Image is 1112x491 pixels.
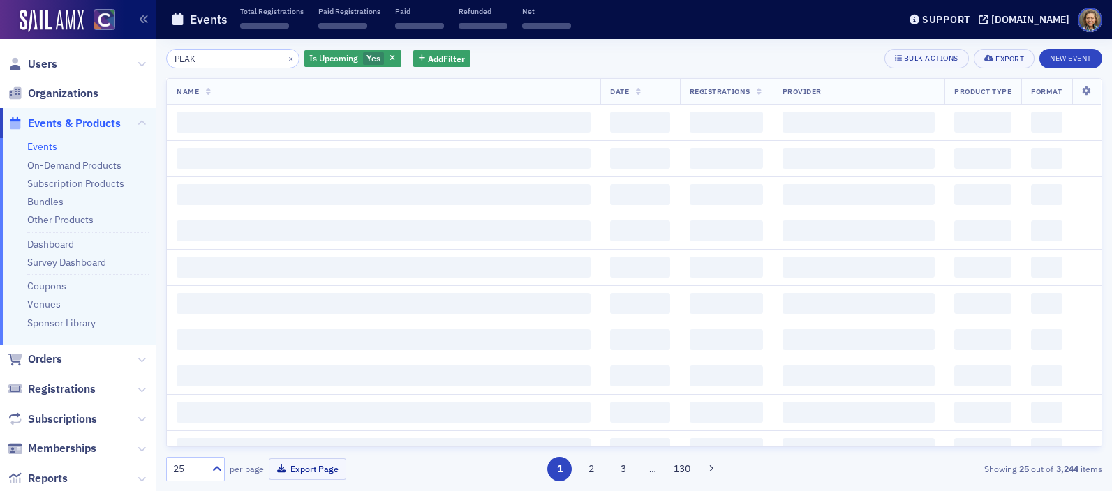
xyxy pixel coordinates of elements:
p: Paid Registrations [318,6,380,16]
span: ‌ [954,438,1011,459]
span: Events & Products [28,116,121,131]
span: ‌ [1031,402,1062,423]
a: Users [8,56,57,72]
a: Registrations [8,382,96,397]
span: Memberships [28,441,96,456]
span: ‌ [459,23,507,29]
span: ‌ [610,220,670,241]
span: ‌ [1031,148,1062,169]
span: ‌ [610,257,670,278]
span: ‌ [690,184,763,205]
span: ‌ [690,112,763,133]
a: View Homepage [84,9,115,33]
p: Total Registrations [240,6,304,16]
button: [DOMAIN_NAME] [979,15,1074,24]
span: ‌ [610,148,670,169]
span: ‌ [177,329,591,350]
span: ‌ [240,23,289,29]
span: ‌ [610,438,670,459]
span: ‌ [690,402,763,423]
a: Events & Products [8,116,121,131]
span: ‌ [954,257,1011,278]
a: Dashboard [27,238,74,250]
a: Survey Dashboard [27,256,106,269]
span: ‌ [177,438,591,459]
span: ‌ [783,365,935,386]
a: Venues [27,298,61,310]
input: Search… [166,49,299,68]
span: ‌ [954,329,1011,350]
span: ‌ [177,293,591,314]
a: SailAMX [20,10,84,32]
span: ‌ [177,257,591,278]
span: ‌ [954,148,1011,169]
span: ‌ [783,293,935,314]
span: Date [610,86,629,96]
button: New Event [1039,49,1102,68]
span: Profile [1078,8,1102,32]
span: ‌ [610,293,670,314]
span: ‌ [610,365,670,386]
button: × [285,52,297,64]
span: Is Upcoming [309,52,358,63]
span: ‌ [177,148,591,169]
span: Reports [28,471,68,486]
span: ‌ [954,184,1011,205]
a: New Event [1039,51,1102,63]
a: Subscriptions [8,411,97,427]
button: 2 [579,457,604,481]
span: ‌ [610,329,670,350]
a: Coupons [27,280,66,292]
span: ‌ [690,329,763,350]
span: ‌ [1031,365,1062,386]
span: ‌ [954,112,1011,133]
span: ‌ [177,184,591,205]
span: ‌ [177,112,591,133]
h1: Events [190,11,228,28]
span: Orders [28,352,62,367]
span: Registrations [28,382,96,397]
p: Refunded [459,6,507,16]
div: Showing out of items [800,462,1102,475]
div: Export [995,55,1024,63]
a: Other Products [27,213,94,226]
p: Paid [395,6,444,16]
span: ‌ [610,112,670,133]
span: ‌ [522,23,571,29]
p: Net [522,6,571,16]
a: Bundles [27,195,64,208]
span: ‌ [690,293,763,314]
img: SailAMX [94,9,115,31]
span: ‌ [783,402,935,423]
span: … [643,462,662,475]
span: ‌ [177,220,591,241]
span: ‌ [690,365,763,386]
a: Orders [8,352,62,367]
span: ‌ [783,329,935,350]
a: Events [27,140,57,153]
span: ‌ [318,23,367,29]
span: ‌ [783,184,935,205]
span: Name [177,86,199,96]
span: Provider [783,86,822,96]
span: ‌ [1031,257,1062,278]
span: ‌ [783,220,935,241]
div: Support [922,13,970,26]
a: On-Demand Products [27,159,121,172]
div: 25 [173,462,204,476]
span: Organizations [28,86,98,101]
span: ‌ [954,220,1011,241]
a: Organizations [8,86,98,101]
span: ‌ [1031,184,1062,205]
span: ‌ [783,438,935,459]
strong: 3,244 [1053,462,1081,475]
span: ‌ [690,438,763,459]
div: [DOMAIN_NAME] [991,13,1069,26]
div: Yes [304,50,401,68]
a: Reports [8,471,68,486]
button: Export [974,49,1035,68]
span: ‌ [783,112,935,133]
span: ‌ [690,220,763,241]
span: ‌ [1031,438,1062,459]
button: Export Page [269,458,346,480]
